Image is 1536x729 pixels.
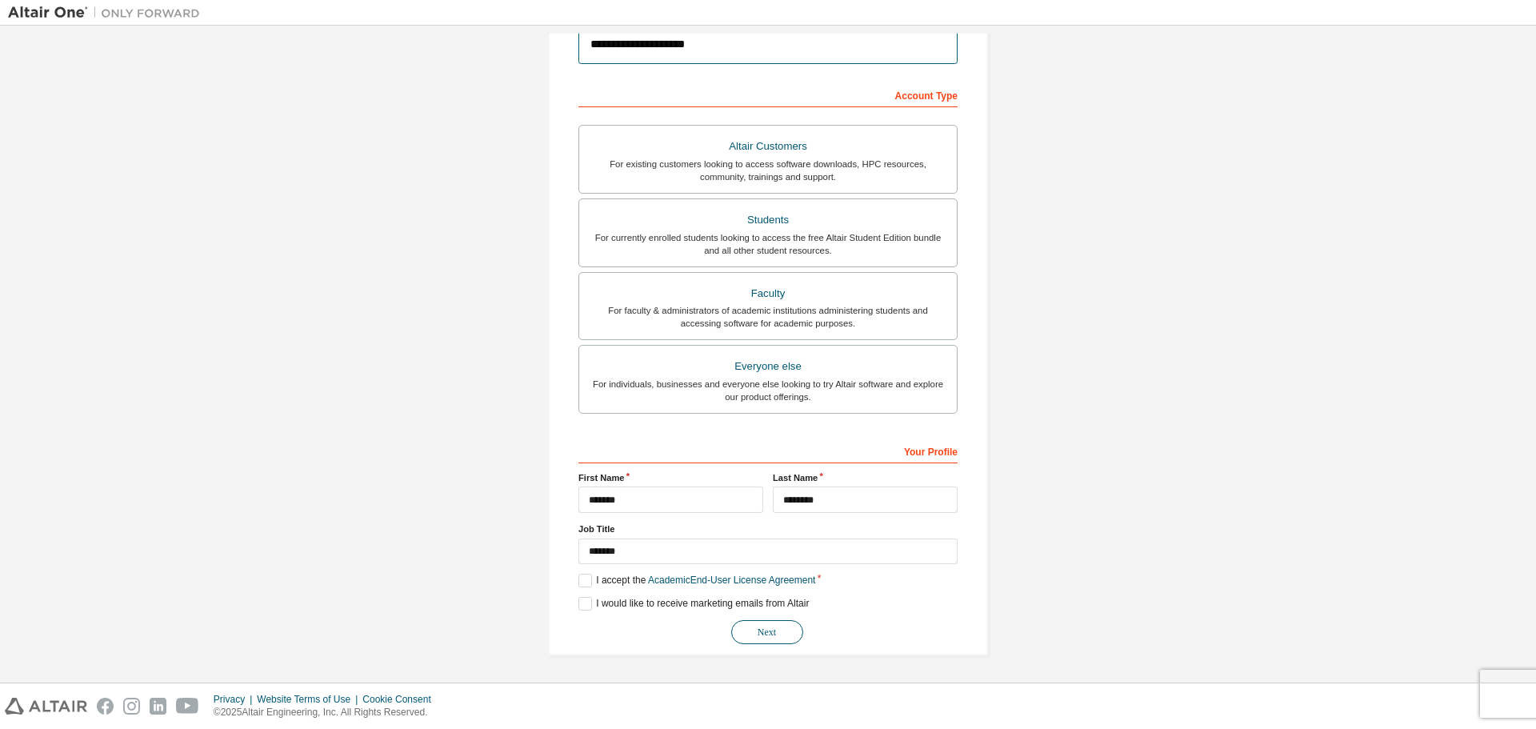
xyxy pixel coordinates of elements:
[648,575,815,586] a: Academic End-User License Agreement
[97,698,114,715] img: facebook.svg
[589,355,947,378] div: Everyone else
[773,471,958,484] label: Last Name
[176,698,199,715] img: youtube.svg
[731,620,803,644] button: Next
[589,304,947,330] div: For faculty & administrators of academic institutions administering students and accessing softwa...
[578,523,958,535] label: Job Title
[578,574,815,587] label: I accept the
[578,82,958,107] div: Account Type
[589,209,947,231] div: Students
[123,698,140,715] img: instagram.svg
[589,378,947,403] div: For individuals, businesses and everyone else looking to try Altair software and explore our prod...
[362,693,440,706] div: Cookie Consent
[8,5,208,21] img: Altair One
[589,158,947,183] div: For existing customers looking to access software downloads, HPC resources, community, trainings ...
[589,231,947,257] div: For currently enrolled students looking to access the free Altair Student Edition bundle and all ...
[589,282,947,305] div: Faculty
[5,698,87,715] img: altair_logo.svg
[214,706,441,719] p: © 2025 Altair Engineering, Inc. All Rights Reserved.
[578,471,763,484] label: First Name
[150,698,166,715] img: linkedin.svg
[589,135,947,158] div: Altair Customers
[578,438,958,463] div: Your Profile
[214,693,257,706] div: Privacy
[257,693,362,706] div: Website Terms of Use
[578,597,809,611] label: I would like to receive marketing emails from Altair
